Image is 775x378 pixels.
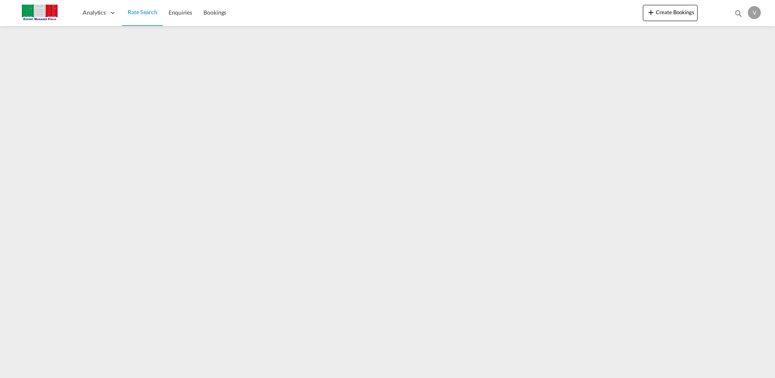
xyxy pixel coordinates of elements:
div: icon-magnify [734,9,743,21]
span: Rate Search [128,9,157,15]
md-icon: icon-plus 400-fg [646,7,656,17]
div: V [748,6,761,19]
button: icon-plus 400-fgCreate Bookings [643,5,698,21]
md-icon: icon-magnify [734,9,743,18]
img: 51022700b14f11efa3148557e262d94e.jpg [12,4,67,22]
span: Bookings [203,9,226,16]
span: Analytics [83,9,106,17]
span: Enquiries [169,9,192,16]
